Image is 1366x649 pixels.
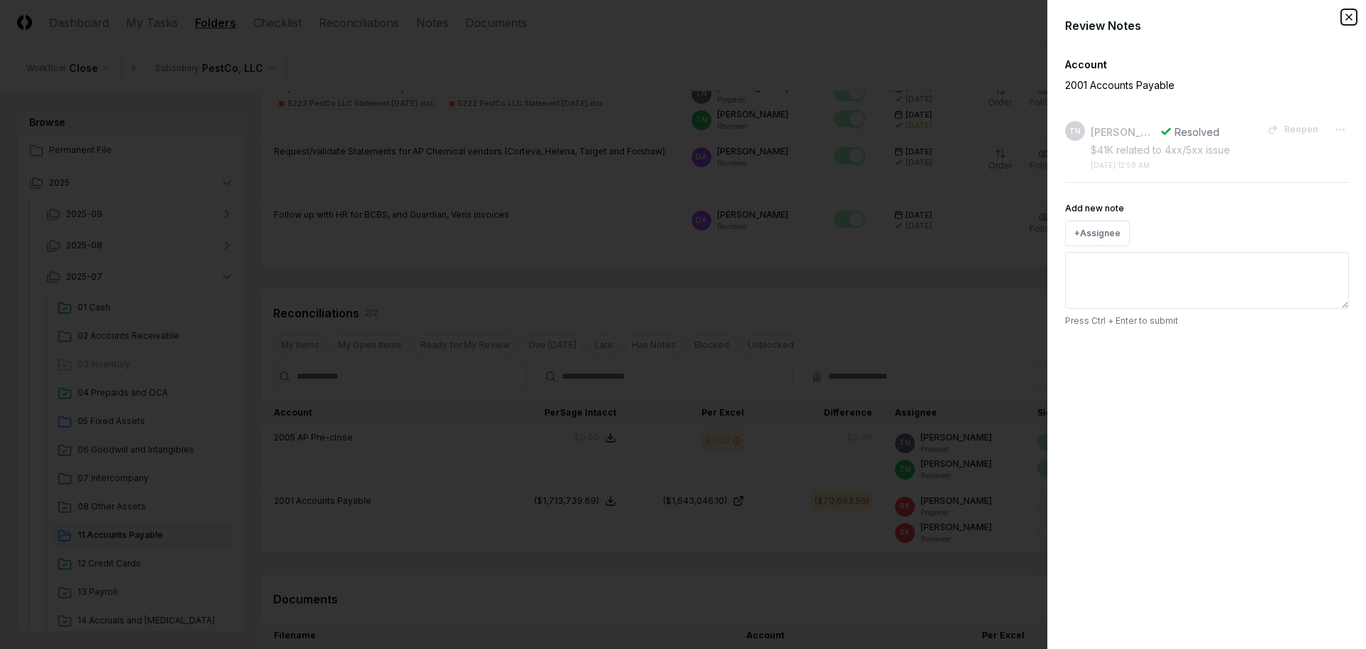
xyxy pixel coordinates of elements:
div: [PERSON_NAME] [1091,125,1155,139]
div: Resolved [1175,125,1219,139]
p: Press Ctrl + Enter to submit [1065,315,1349,327]
div: Review Notes [1065,17,1349,34]
span: TN [1069,126,1081,137]
div: $41K related to 4xx/5xx issue [1091,142,1349,157]
p: 2001 Accounts Payable [1065,78,1300,93]
label: Add new note [1065,203,1124,213]
button: +Assignee [1065,221,1130,246]
div: [DATE] 12:58 AM [1091,160,1150,171]
button: Reopen [1259,117,1326,142]
div: Account [1065,57,1349,72]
